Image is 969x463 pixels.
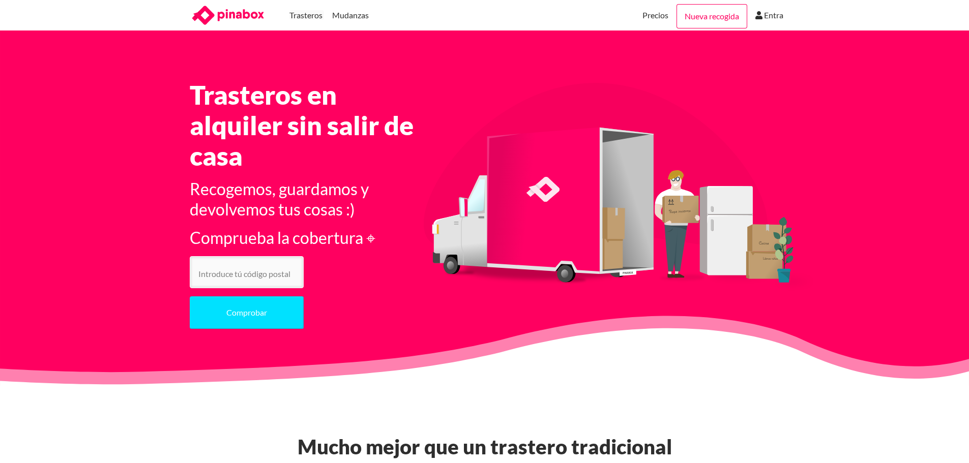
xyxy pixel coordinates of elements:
input: Introduce tú código postal [190,256,304,288]
h3: Comprueba la cobertura ⌖ [190,228,430,248]
iframe: Chat Widget [918,414,969,463]
h2: Mucho mejor que un trastero tradicional [184,435,786,459]
h3: Recogemos, guardamos y devolvemos tus cosas :) [190,179,430,220]
h1: Trasteros en alquiler sin salir de casa [190,79,430,171]
button: Comprobar [190,296,304,329]
a: Nueva recogida [677,4,747,28]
